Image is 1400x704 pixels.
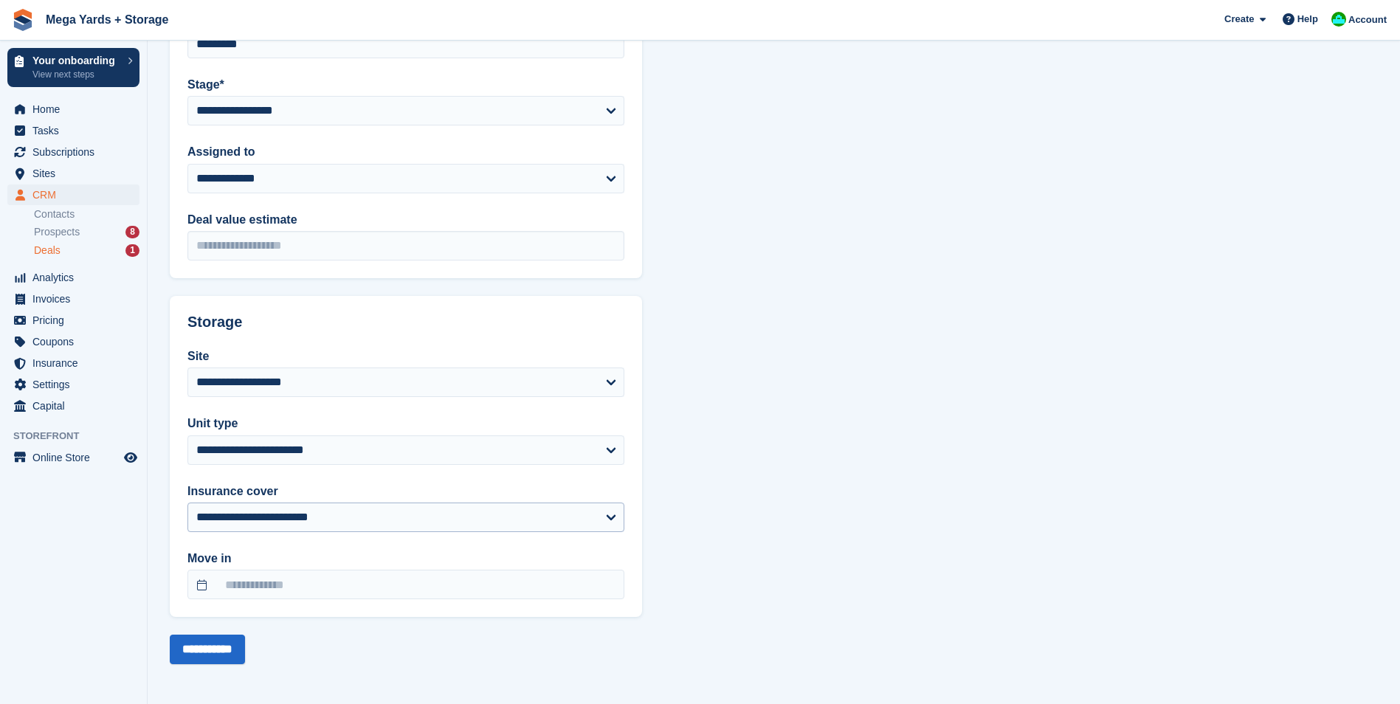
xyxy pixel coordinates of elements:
[1297,12,1318,27] span: Help
[122,449,139,466] a: Preview store
[125,244,139,257] div: 1
[7,396,139,416] a: menu
[7,99,139,120] a: menu
[12,9,34,31] img: stora-icon-8386f47178a22dfd0bd8f6a31ec36ba5ce8667c1dd55bd0f319d3a0aa187defe.svg
[1224,12,1254,27] span: Create
[32,163,121,184] span: Sites
[187,76,624,94] label: Stage*
[34,244,61,258] span: Deals
[32,396,121,416] span: Capital
[13,429,147,444] span: Storefront
[7,289,139,309] a: menu
[7,163,139,184] a: menu
[7,120,139,141] a: menu
[1331,12,1346,27] img: Ben Ainscough
[34,207,139,221] a: Contacts
[7,310,139,331] a: menu
[32,447,121,468] span: Online Store
[32,99,121,120] span: Home
[7,184,139,205] a: menu
[32,68,120,81] p: View next steps
[7,267,139,288] a: menu
[187,550,624,567] label: Move in
[32,267,121,288] span: Analytics
[187,211,624,229] label: Deal value estimate
[187,415,624,432] label: Unit type
[32,289,121,309] span: Invoices
[40,7,174,32] a: Mega Yards + Storage
[7,353,139,373] a: menu
[7,48,139,87] a: Your onboarding View next steps
[1348,13,1387,27] span: Account
[34,224,139,240] a: Prospects 8
[187,348,624,365] label: Site
[32,184,121,205] span: CRM
[187,143,624,161] label: Assigned to
[32,374,121,395] span: Settings
[34,225,80,239] span: Prospects
[32,142,121,162] span: Subscriptions
[32,353,121,373] span: Insurance
[125,226,139,238] div: 8
[7,142,139,162] a: menu
[32,331,121,352] span: Coupons
[32,55,120,66] p: Your onboarding
[34,243,139,258] a: Deals 1
[32,310,121,331] span: Pricing
[7,447,139,468] a: menu
[7,374,139,395] a: menu
[7,331,139,352] a: menu
[32,120,121,141] span: Tasks
[187,314,624,331] h2: Storage
[187,483,624,500] label: Insurance cover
